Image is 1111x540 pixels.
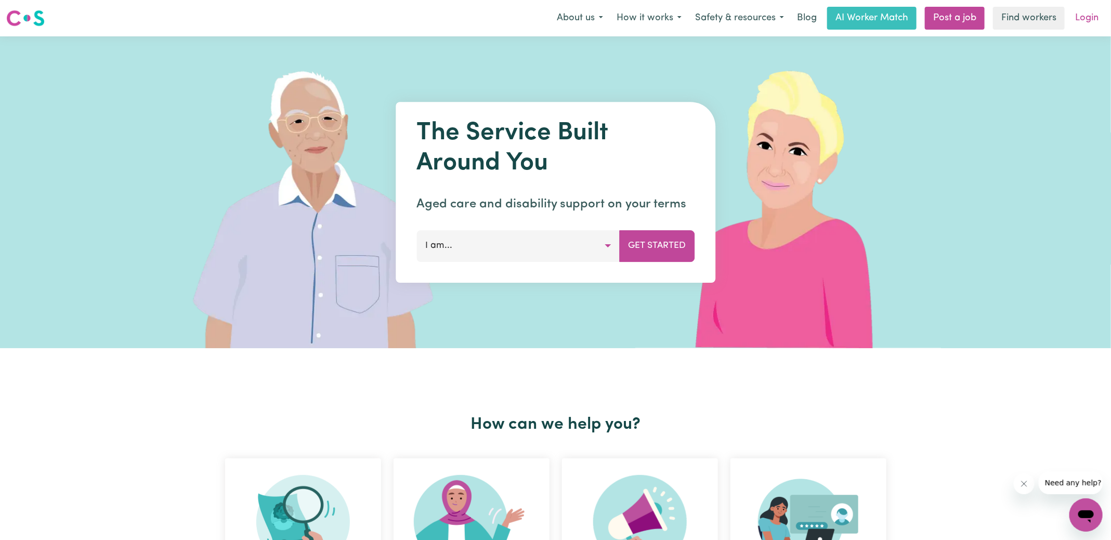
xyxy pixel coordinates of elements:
button: Get Started [619,230,695,261]
h2: How can we help you? [219,415,893,434]
a: Careseekers logo [6,6,45,30]
a: Find workers [993,7,1065,30]
h1: The Service Built Around You [416,118,695,178]
iframe: Button to launch messaging window [1069,498,1103,532]
a: AI Worker Match [827,7,917,30]
a: Blog [791,7,823,30]
iframe: Message from company [1039,471,1103,494]
button: How it works [610,7,688,29]
p: Aged care and disability support on your terms [416,195,695,214]
button: I am... [416,230,620,261]
a: Post a job [925,7,985,30]
img: Careseekers logo [6,9,45,28]
iframe: Close message [1014,473,1035,494]
button: About us [550,7,610,29]
a: Login [1069,7,1105,30]
button: Safety & resources [688,7,791,29]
